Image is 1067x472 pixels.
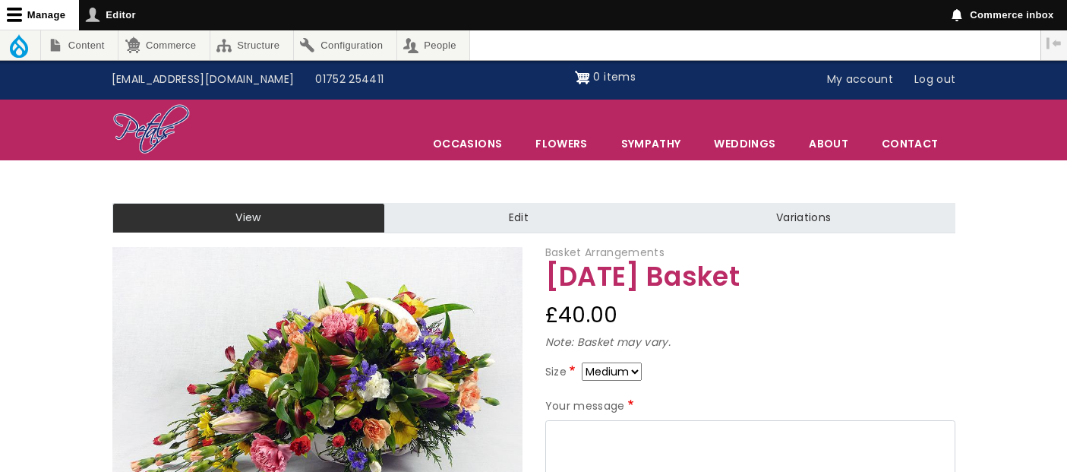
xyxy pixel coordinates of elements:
span: 0 items [593,69,635,84]
button: Vertical orientation [1041,30,1067,56]
span: Basket Arrangements [545,245,665,260]
span: Weddings [698,128,791,160]
a: [EMAIL_ADDRESS][DOMAIN_NAME] [101,65,305,94]
a: My account [816,65,904,94]
a: Sympathy [605,128,697,160]
a: Shopping cart 0 items [575,65,636,90]
a: Log out [904,65,966,94]
label: Size [545,363,579,382]
span: Occasions [417,128,518,160]
img: Home [112,103,191,157]
a: Edit [385,203,652,233]
nav: Tabs [101,203,967,233]
em: Note: Basket may vary. [545,334,671,350]
a: Variations [652,203,955,233]
a: Content [41,30,118,60]
a: Contact [866,128,954,160]
a: About [793,128,864,160]
a: Structure [210,30,293,60]
h1: [DATE] Basket [545,262,955,292]
a: Configuration [294,30,396,60]
a: 01752 254411 [305,65,394,94]
a: Flowers [519,128,603,160]
img: Shopping cart [575,65,590,90]
a: Commerce [118,30,209,60]
label: Your message [545,398,637,416]
a: View [112,203,385,233]
a: People [397,30,470,60]
div: £40.00 [545,297,955,334]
